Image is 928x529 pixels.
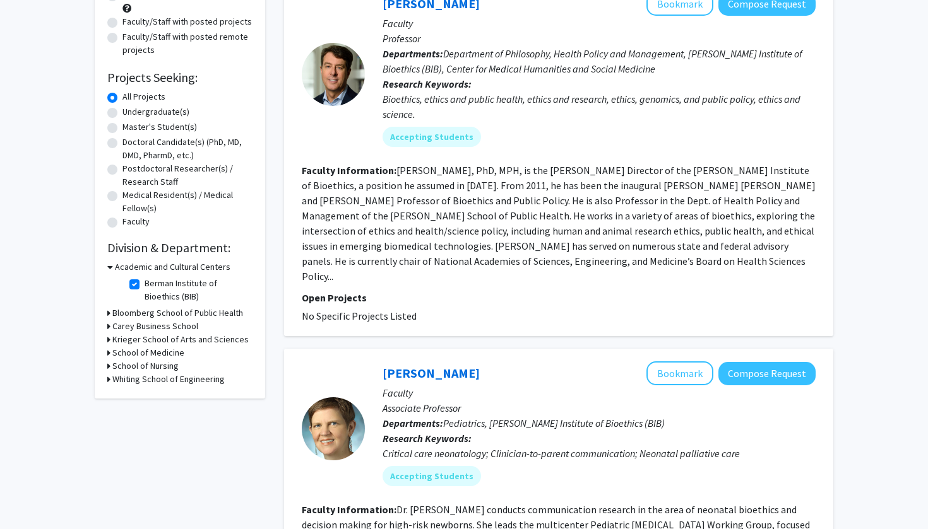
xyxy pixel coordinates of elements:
[302,310,417,322] span: No Specific Projects Listed
[112,373,225,386] h3: Whiting School of Engineering
[383,31,816,46] p: Professor
[107,70,253,85] h2: Projects Seeking:
[122,30,253,57] label: Faculty/Staff with posted remote projects
[383,16,816,31] p: Faculty
[383,47,802,75] span: Department of Philosophy, Health Policy and Management, [PERSON_NAME] Institute of Bioethics (BIB...
[9,472,54,520] iframe: Chat
[443,417,665,429] span: Pediatrics, [PERSON_NAME] Institute of Bioethics (BIB)
[383,417,443,429] b: Departments:
[383,91,816,122] div: Bioethics, ethics and public health, ethics and research, ethics, genomics, and public policy, et...
[145,277,249,303] label: Berman Institute of Bioethics (BIB)
[383,400,816,416] p: Associate Professor
[122,162,253,189] label: Postdoctoral Researcher(s) / Research Staff
[122,215,150,228] label: Faculty
[112,306,243,320] h3: Bloomberg School of Public Health
[383,365,480,381] a: [PERSON_NAME]
[122,120,197,134] label: Master's Student(s)
[383,78,472,90] b: Research Keywords:
[302,164,396,177] b: Faculty Information:
[122,90,165,103] label: All Projects
[115,260,230,274] h3: Academic and Cultural Centers
[112,320,198,333] h3: Carey Business School
[107,240,253,255] h2: Division & Department:
[122,189,253,215] label: Medical Resident(s) / Medical Fellow(s)
[383,47,443,60] b: Departments:
[122,136,253,162] label: Doctoral Candidate(s) (PhD, MD, DMD, PharmD, etc.)
[646,361,713,385] button: Add Renee Boss to Bookmarks
[383,446,816,461] div: Critical care neonatology; Clinician-to-parent communication; Neonatal palliative care
[302,290,816,305] p: Open Projects
[112,359,179,373] h3: School of Nursing
[112,333,249,346] h3: Krieger School of Arts and Sciences
[302,503,396,516] b: Faculty Information:
[122,105,189,119] label: Undergraduate(s)
[383,385,816,400] p: Faculty
[302,164,816,282] fg-read-more: [PERSON_NAME], PhD, MPH, is the [PERSON_NAME] Director of the [PERSON_NAME] Institute of Bioethic...
[383,432,472,445] b: Research Keywords:
[383,127,481,147] mat-chip: Accepting Students
[112,346,184,359] h3: School of Medicine
[718,362,816,385] button: Compose Request to Renee Boss
[122,15,252,28] label: Faculty/Staff with posted projects
[383,466,481,486] mat-chip: Accepting Students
